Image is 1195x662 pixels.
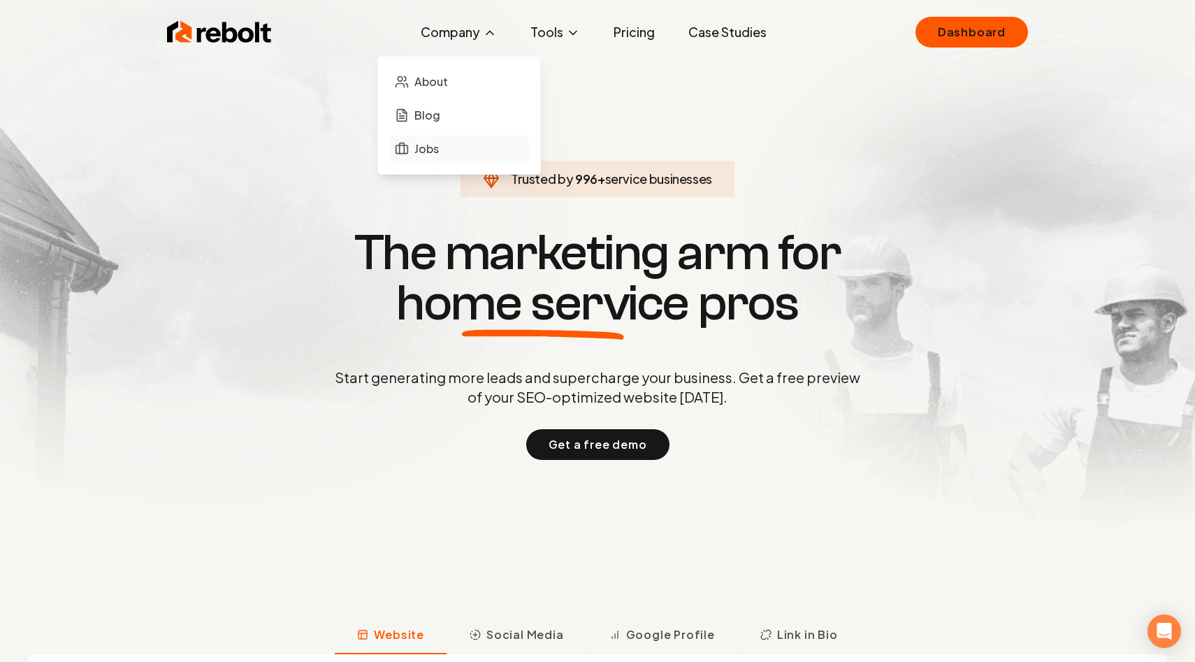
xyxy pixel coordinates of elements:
span: Link in Bio [777,626,838,643]
span: Social Media [486,626,564,643]
button: Link in Bio [737,618,860,654]
button: Social Media [447,618,586,654]
img: Rebolt Logo [167,18,272,46]
a: Pricing [602,18,666,46]
button: Google Profile [586,618,737,654]
button: Tools [519,18,591,46]
span: Jobs [414,141,439,157]
span: Blog [414,107,440,124]
span: service businesses [605,171,713,187]
span: Google Profile [626,626,715,643]
a: Dashboard [915,17,1028,48]
a: Blog [389,101,529,129]
span: About [414,73,448,90]
h1: The marketing arm for pros [262,228,933,329]
span: Website [374,626,424,643]
button: Website [335,618,447,654]
span: + [597,171,605,187]
span: home service [396,278,689,329]
div: Open Intercom Messenger [1147,614,1181,648]
p: Start generating more leads and supercharge your business. Get a free preview of your SEO-optimiz... [332,368,863,407]
button: Get a free demo [526,429,669,460]
span: Trusted by [511,171,573,187]
a: About [389,68,529,96]
span: 996 [575,169,597,189]
a: Case Studies [677,18,778,46]
button: Company [410,18,508,46]
a: Jobs [389,135,529,163]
